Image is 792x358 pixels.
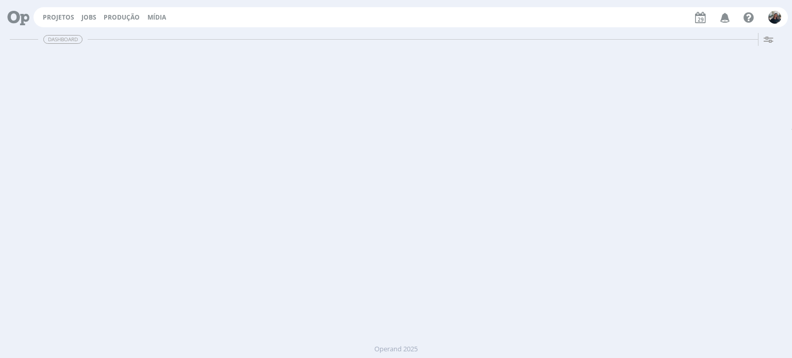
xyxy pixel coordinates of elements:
[768,8,782,26] button: M
[40,13,77,22] button: Projetos
[768,11,781,24] img: M
[147,13,166,22] a: Mídia
[78,13,100,22] button: Jobs
[81,13,96,22] a: Jobs
[101,13,143,22] button: Produção
[144,13,169,22] button: Mídia
[43,13,74,22] a: Projetos
[43,35,82,44] span: Dashboard
[104,13,140,22] a: Produção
